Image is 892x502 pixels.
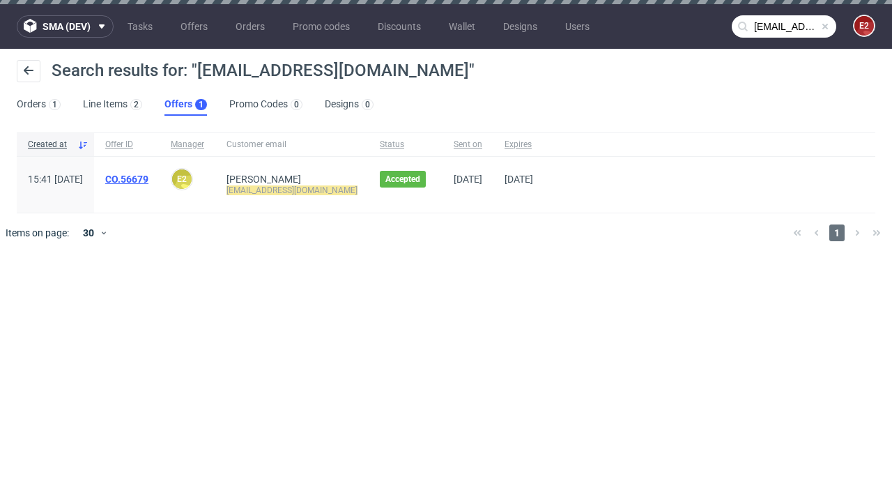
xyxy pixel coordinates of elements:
span: [DATE] [505,174,533,185]
span: Status [380,139,431,151]
span: 15:41 [DATE] [28,174,83,185]
figcaption: e2 [854,16,874,36]
span: Expires [505,139,533,151]
span: Offer ID [105,139,148,151]
a: Offers1 [164,93,207,116]
a: Promo codes [284,15,358,38]
span: 1 [829,225,845,241]
span: Customer email [226,139,357,151]
a: Orders1 [17,93,61,116]
div: 0 [294,100,299,109]
span: Manager [171,139,204,151]
div: 1 [52,100,57,109]
span: Created at [28,139,72,151]
span: sma (dev) [43,22,91,31]
a: Orders [227,15,273,38]
a: Tasks [119,15,161,38]
a: Designs [495,15,546,38]
a: CO.56679 [105,174,148,185]
span: Search results for: "[EMAIL_ADDRESS][DOMAIN_NAME]" [52,61,475,80]
a: Line Items2 [83,93,142,116]
a: Offers [172,15,216,38]
button: sma (dev) [17,15,114,38]
div: 1 [199,100,203,109]
span: Sent on [454,139,482,151]
a: Promo Codes0 [229,93,302,116]
span: Items on page: [6,226,69,240]
div: 0 [365,100,370,109]
a: Users [557,15,598,38]
a: [PERSON_NAME] [226,174,301,185]
span: [DATE] [454,174,482,185]
figcaption: e2 [172,169,192,189]
a: Discounts [369,15,429,38]
a: Designs0 [325,93,374,116]
div: 2 [134,100,139,109]
span: Accepted [385,174,420,185]
mark: [EMAIL_ADDRESS][DOMAIN_NAME] [226,185,357,195]
div: 30 [75,223,100,243]
a: Wallet [440,15,484,38]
